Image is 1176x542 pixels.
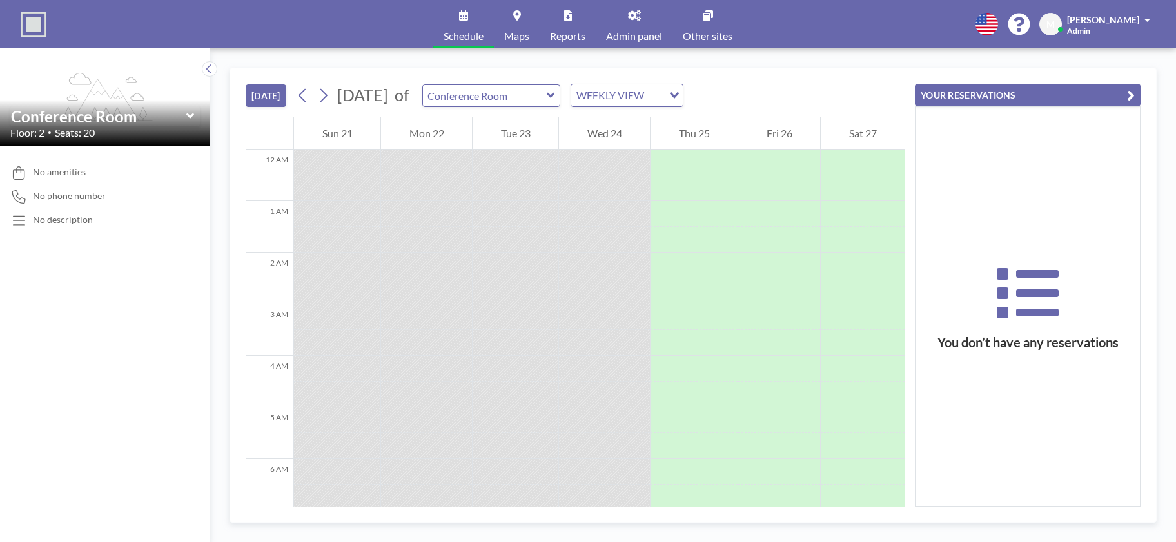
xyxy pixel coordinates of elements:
[381,117,472,150] div: Mon 22
[246,459,293,510] div: 6 AM
[11,107,186,126] input: Conference Room
[444,31,484,41] span: Schedule
[246,253,293,304] div: 2 AM
[33,190,106,202] span: No phone number
[504,31,529,41] span: Maps
[395,85,409,105] span: of
[246,201,293,253] div: 1 AM
[48,128,52,137] span: •
[648,87,661,104] input: Search for option
[571,84,683,106] div: Search for option
[33,166,86,178] span: No amenities
[10,126,44,139] span: Floor: 2
[246,150,293,201] div: 12 AM
[1067,14,1139,25] span: [PERSON_NAME]
[21,12,46,37] img: organization-logo
[246,407,293,459] div: 5 AM
[246,84,286,107] button: [DATE]
[738,117,820,150] div: Fri 26
[473,117,558,150] div: Tue 23
[683,31,732,41] span: Other sites
[294,117,380,150] div: Sun 21
[33,214,93,226] div: No description
[559,117,650,150] div: Wed 24
[915,84,1141,106] button: YOUR RESERVATIONS
[55,126,95,139] span: Seats: 20
[606,31,662,41] span: Admin panel
[916,334,1140,351] h3: You don’t have any reservations
[1046,19,1055,30] span: M
[246,304,293,356] div: 3 AM
[651,117,738,150] div: Thu 25
[246,356,293,407] div: 4 AM
[423,85,547,106] input: Conference Room
[1067,26,1090,35] span: Admin
[821,117,905,150] div: Sat 27
[550,31,585,41] span: Reports
[574,87,647,104] span: WEEKLY VIEW
[337,85,388,104] span: [DATE]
